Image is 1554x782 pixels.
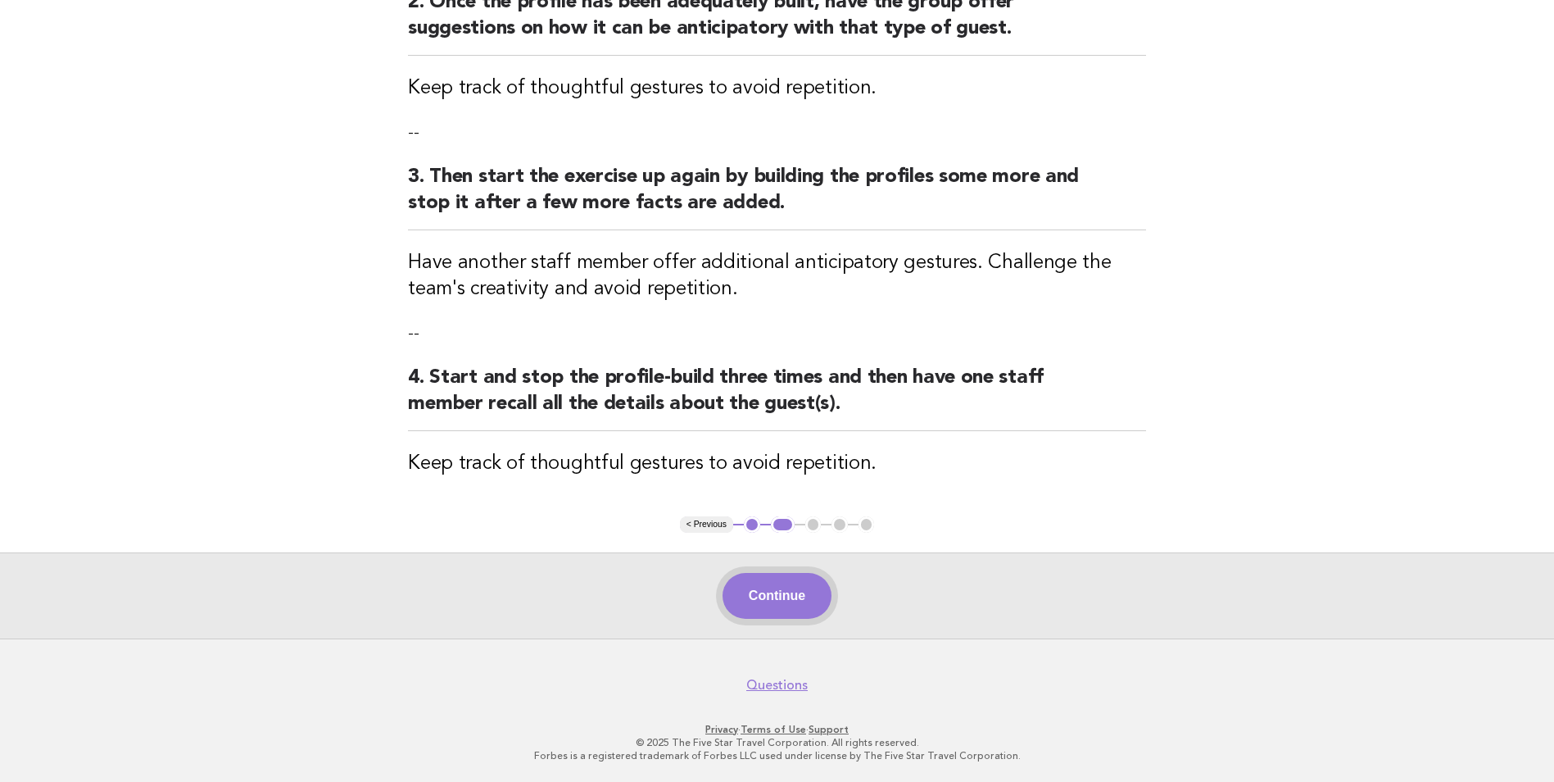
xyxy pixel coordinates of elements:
p: -- [408,121,1146,144]
a: Privacy [705,724,738,735]
p: · · [276,723,1279,736]
h2: 3. Then start the exercise up again by building the profiles some more and stop it after a few mo... [408,164,1146,230]
a: Questions [746,677,808,693]
h3: Keep track of thoughtful gestures to avoid repetition. [408,451,1146,477]
h3: Have another staff member offer additional anticipatory gestures. Challenge the team's creativity... [408,250,1146,302]
button: 2 [771,516,795,533]
h2: 4. Start and stop the profile-build three times and then have one staff member recall all the det... [408,365,1146,431]
p: Forbes is a registered trademark of Forbes LLC used under license by The Five Star Travel Corpora... [276,749,1279,762]
h3: Keep track of thoughtful gestures to avoid repetition. [408,75,1146,102]
a: Terms of Use [741,724,806,735]
button: < Previous [680,516,733,533]
p: © 2025 The Five Star Travel Corporation. All rights reserved. [276,736,1279,749]
a: Support [809,724,849,735]
button: 1 [744,516,760,533]
button: Continue [723,573,831,619]
p: -- [408,322,1146,345]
